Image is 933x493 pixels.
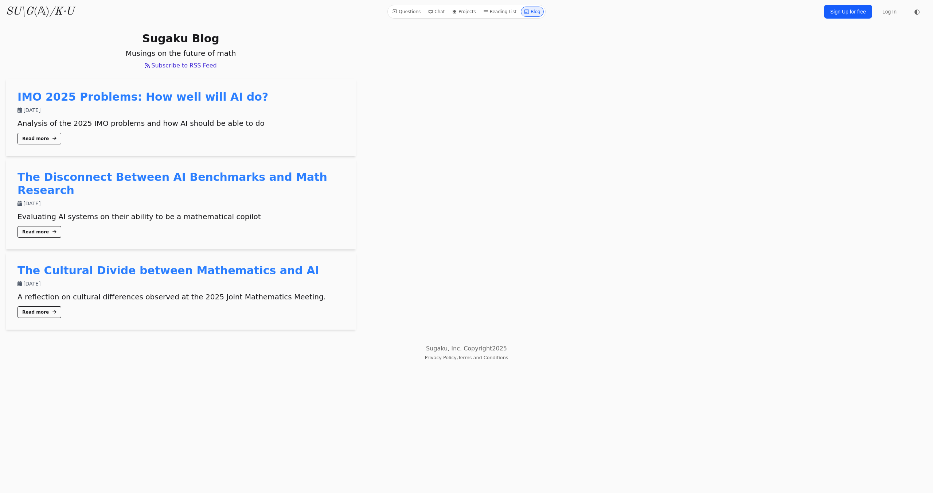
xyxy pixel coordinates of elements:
[17,292,344,302] div: A reflection on cultural differences observed at the 2025 Joint Mathematics Meeting.
[17,226,61,238] a: Read more
[449,7,479,17] a: Projects
[6,32,356,45] h1: Sugaku Blog
[17,171,327,197] a: The Disconnect Between AI Benchmarks and Math Research
[6,6,34,17] i: SU\G
[878,5,901,18] a: Log In
[914,8,920,15] span: ◐
[17,211,344,222] div: Evaluating AI systems on their ability to be a mathematical copilot
[521,7,544,17] a: Blog
[17,200,344,207] div: [DATE]
[17,90,268,103] a: IMO 2025 Problems: How well will AI do?
[17,133,61,144] a: Read more
[17,106,344,114] div: [DATE]
[910,4,924,19] button: ◐
[6,48,356,58] p: Musings on the future of math
[6,61,356,70] a: Subscribe to RSS Feed
[389,7,423,17] a: Questions
[458,355,508,360] a: Terms and Conditions
[824,5,872,19] a: Sign Up for free
[50,6,74,17] i: /K·U
[492,345,507,352] span: 2025
[17,280,344,287] div: [DATE]
[17,306,61,318] a: Read more
[480,7,520,17] a: Reading List
[425,7,448,17] a: Chat
[6,5,74,18] a: SU\G(𝔸)/K·U
[17,264,319,277] a: The Cultural Divide between Mathematics and AI
[17,118,344,128] div: Analysis of the 2025 IMO problems and how AI should be able to do
[425,355,457,360] a: Privacy Policy
[425,355,508,360] small: ,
